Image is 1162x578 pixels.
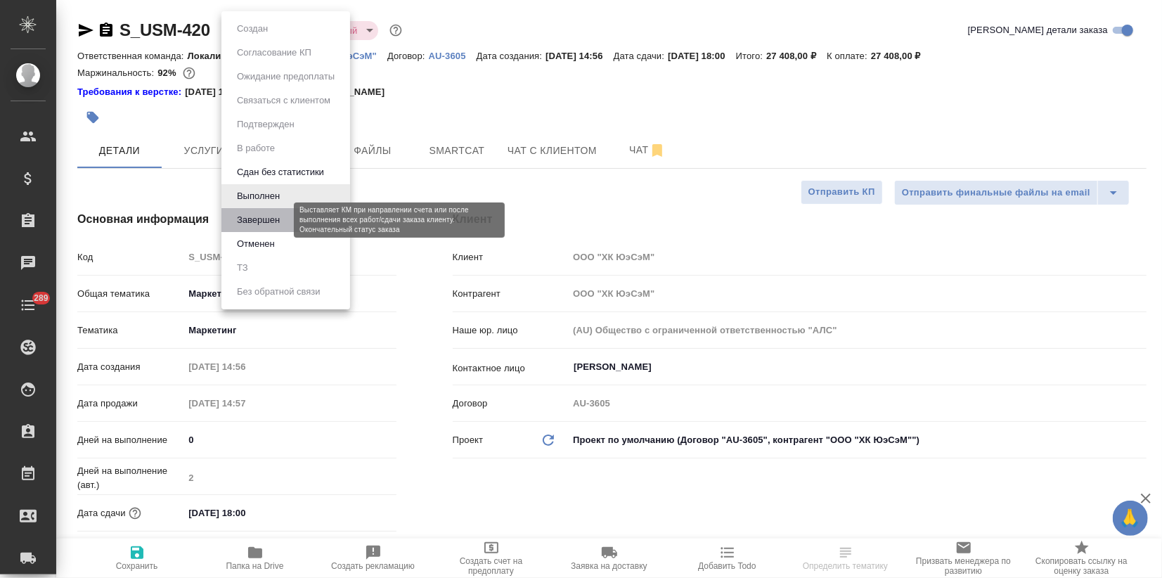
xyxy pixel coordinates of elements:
button: Сдан без статистики [233,165,328,180]
button: Отменен [233,236,279,252]
button: Без обратной связи [233,284,325,300]
button: Связаться с клиентом [233,93,335,108]
button: ТЗ [233,260,252,276]
button: Завершен [233,212,284,228]
button: Выполнен [233,188,284,204]
button: Согласование КП [233,45,316,60]
button: Подтвержден [233,117,299,132]
button: В работе [233,141,279,156]
button: Создан [233,21,272,37]
button: Ожидание предоплаты [233,69,339,84]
